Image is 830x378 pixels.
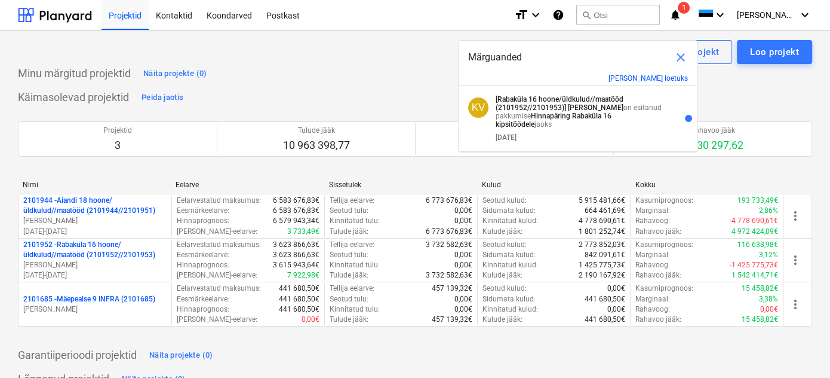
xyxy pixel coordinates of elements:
p: Rahavoo jääk : [635,227,681,237]
div: [DATE] [496,133,517,142]
p: 3 732 582,63€ [426,270,472,281]
span: 1 [678,2,690,14]
div: Sissetulek [329,181,472,189]
p: Tulude jääk : [330,270,368,281]
p: 193 733,49€ [737,196,778,206]
p: 2 190 167,92€ [579,270,625,281]
p: Kinnitatud tulu : [330,304,380,315]
p: Hinnaprognoos : [177,260,229,270]
div: Kulud [482,181,625,189]
p: Garantiiperioodi projektid [18,348,137,362]
p: Kinnitatud kulud : [482,260,538,270]
p: 441 680,50€ [585,315,625,325]
p: 4 778 690,61€ [579,216,625,226]
div: Näita projekte (0) [143,67,207,81]
p: 3 732 582,63€ [426,240,472,250]
p: Rahavoo jääk [683,126,743,136]
p: [PERSON_NAME] [23,216,167,226]
span: Märguanded [468,50,522,65]
p: Hinnaprognoos : [177,216,229,226]
p: Sidumata kulud : [482,294,536,304]
p: 6 583 676,83€ [273,206,319,216]
p: Kulude jääk : [482,270,522,281]
p: Kinnitatud tulu : [330,216,380,226]
div: Kokku [635,181,779,189]
p: Marginaal : [635,294,670,304]
div: 2101685 -Mäepealse 9 INFRA (2101685)[PERSON_NAME] [23,294,167,315]
p: Kinnitatud tulu : [330,260,380,270]
p: Rahavoo jääk : [635,315,681,325]
p: 116 638,98€ [737,240,778,250]
p: 10 963 398,77 [283,138,350,153]
div: Loo projekt [750,44,799,60]
p: [PERSON_NAME]-eelarve : [177,315,257,325]
p: 2101952 - Rabaküla 16 hoone/üldkulud//maatööd (2101952//2101953) [23,240,167,260]
p: Kasumiprognoos : [635,283,693,294]
p: Seotud tulu : [330,250,368,260]
p: 15 458,82€ [742,315,778,325]
p: Tulude jääk [283,126,350,136]
i: keyboard_arrow_down [798,8,812,22]
p: Rahavoo jääk : [635,270,681,281]
div: 2101944 -Aiandi 18 hoone/üldkulud//maatööd (2101944//2101951)[PERSON_NAME][DATE]-[DATE] [23,196,167,237]
div: Nimi [23,181,166,189]
button: Otsi [576,5,660,25]
button: Näita projekte (0) [140,64,210,83]
p: 0,00€ [454,294,472,304]
p: Sidumata kulud : [482,250,536,260]
p: Kasumiprognoos : [635,240,693,250]
button: Näita projekte (0) [146,346,216,365]
p: 0,00€ [454,304,472,315]
p: 441 680,50€ [585,294,625,304]
p: Kulude jääk : [482,315,522,325]
span: more_vert [788,209,803,223]
button: [PERSON_NAME] loetuks [608,74,688,83]
p: Tellija eelarve : [330,240,374,250]
p: 3 733,49€ [287,227,319,237]
div: Näita projekte (0) [149,349,213,362]
p: [PERSON_NAME]-eelarve : [177,227,257,237]
p: 6 530 297,62 [683,138,743,153]
div: Peida jaotis [142,91,183,105]
p: Seotud tulu : [330,294,368,304]
p: 457 139,32€ [432,315,472,325]
p: 3,12% [759,250,778,260]
strong: Hinnapäring Rabaküla 16 kipsitöödele [496,112,611,129]
p: Eesmärkeelarve : [177,294,229,304]
p: 457 139,32€ [432,283,472,294]
p: Marginaal : [635,206,670,216]
p: Rahavoog : [635,260,670,270]
p: 4 972 424,09€ [731,227,778,237]
p: 6 583 676,83€ [273,196,319,206]
p: 3 623 866,63€ [273,250,319,260]
p: Tellija eelarve : [330,196,374,206]
span: close [674,50,688,65]
p: 0,00€ [454,216,472,226]
p: -1 425 775,73€ [730,260,778,270]
p: [DATE] - [DATE] [23,270,167,281]
p: 664 461,69€ [585,206,625,216]
p: Seotud kulud : [482,240,527,250]
strong: [PERSON_NAME] [568,103,623,112]
button: Peida jaotis [139,88,186,107]
p: Kinnitatud kulud : [482,304,538,315]
strong: [Rabaküla 16 hoone/üldkulud//maatööd (2101952//2101953)] [496,95,623,112]
p: Seotud tulu : [330,206,368,216]
p: 0,00€ [760,304,778,315]
p: 0,00€ [454,250,472,260]
p: Käimasolevad projektid [18,90,129,105]
div: Eelarve [176,181,319,189]
p: Kulude jääk : [482,227,522,237]
span: more_vert [788,297,803,312]
p: 842 091,61€ [585,250,625,260]
p: 2101685 - Mäepealse 9 INFRA (2101685) [23,294,155,304]
span: KV [472,102,485,113]
p: 441 680,50€ [279,294,319,304]
span: [PERSON_NAME][GEOGRAPHIC_DATA] [737,10,797,20]
iframe: Chat Widget [770,321,830,378]
p: 6 579 943,34€ [273,216,319,226]
p: Rahavoog : [635,216,670,226]
div: 2101952 -Rabaküla 16 hoone/üldkulud//maatööd (2101952//2101953)[PERSON_NAME][DATE]-[DATE] [23,240,167,281]
p: 0,00€ [302,315,319,325]
p: Projektid [103,126,132,136]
